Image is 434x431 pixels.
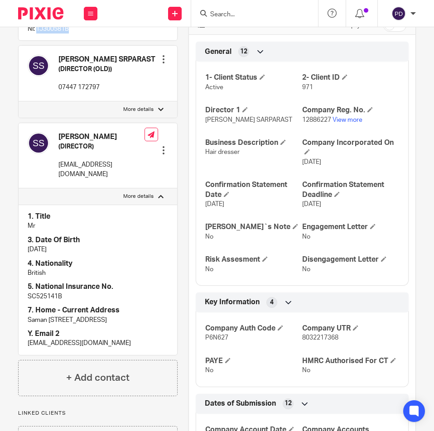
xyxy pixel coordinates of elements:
span: No [205,367,213,374]
h4: 3. Date Of Birth [28,235,168,245]
h4: Company Reg. No. [302,105,399,115]
span: Active [205,84,223,91]
span: No [205,234,213,240]
h4: Risk Assesment [205,255,302,264]
span: 12886227 [302,117,331,123]
span: Hair dresser [205,149,240,155]
h5: (DIRECTOR (OLD)) [58,65,155,74]
span: [PERSON_NAME] SARPARAST [205,117,292,123]
span: [DATE] [205,201,224,207]
h4: HMRC Authorised For CT [302,356,399,366]
p: SC525141B [28,292,168,301]
h4: Business Description [205,138,302,148]
h4: [PERSON_NAME] SRPARAST [58,55,155,64]
h4: 7. Home - Current Address [28,306,168,315]
span: No [302,234,310,240]
h4: 1- Client Status [205,73,302,82]
p: Saman [STREET_ADDRESS] [28,316,168,325]
span: General [205,47,231,57]
span: No [205,266,213,273]
span: P6N627 [205,335,228,341]
h4: Company Incorporated On [302,138,399,158]
p: [EMAIL_ADDRESS][DOMAIN_NAME] [58,160,145,179]
h4: Y. Email 2 [28,329,168,339]
a: View more [333,117,362,123]
span: [DATE] [302,159,321,165]
span: Dates of Submission [205,399,276,408]
span: Key Information [205,297,260,307]
h4: Disengagement Letter [302,255,399,264]
p: Linked clients [18,410,178,417]
span: No [302,266,310,273]
input: Search [209,11,291,19]
h5: (DIRECTOR) [58,142,145,151]
p: British [28,268,168,278]
h4: 2- Client ID [302,73,399,82]
span: No [302,367,310,374]
h4: [PERSON_NAME]`s Note [205,222,302,232]
span: 4 [270,298,274,307]
img: Pixie [18,7,63,19]
span: 971 [302,84,313,91]
h4: Confirmation Statement Date [205,180,302,200]
h4: + Add contact [66,371,130,385]
img: svg%3E [391,6,406,21]
img: svg%3E [28,55,49,77]
p: [DATE] [28,245,168,254]
h4: 4. Nationality [28,259,168,268]
h4: Confirmation Statement Deadline [302,180,399,200]
h4: PAYE [205,356,302,366]
p: Mr [28,221,168,230]
h4: Engagement Letter [302,222,399,232]
h4: 1. Title [28,212,168,221]
p: NI: TJ300581B [28,24,168,34]
h4: Director 1 [205,105,302,115]
span: 12 [240,47,247,56]
h4: Company UTR [302,324,399,333]
h4: [PERSON_NAME] [58,132,145,142]
p: More details [123,193,154,200]
h4: 5. National Insurance No. [28,282,168,292]
span: [DATE] [302,201,321,207]
p: More details [123,106,154,113]
span: 12 [285,399,292,408]
img: svg%3E [28,132,49,154]
h4: Company Auth Code [205,324,302,333]
p: [EMAIL_ADDRESS][DOMAIN_NAME] [28,339,168,348]
span: 8032217368 [302,335,338,341]
p: 07447 172797 [58,83,155,92]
